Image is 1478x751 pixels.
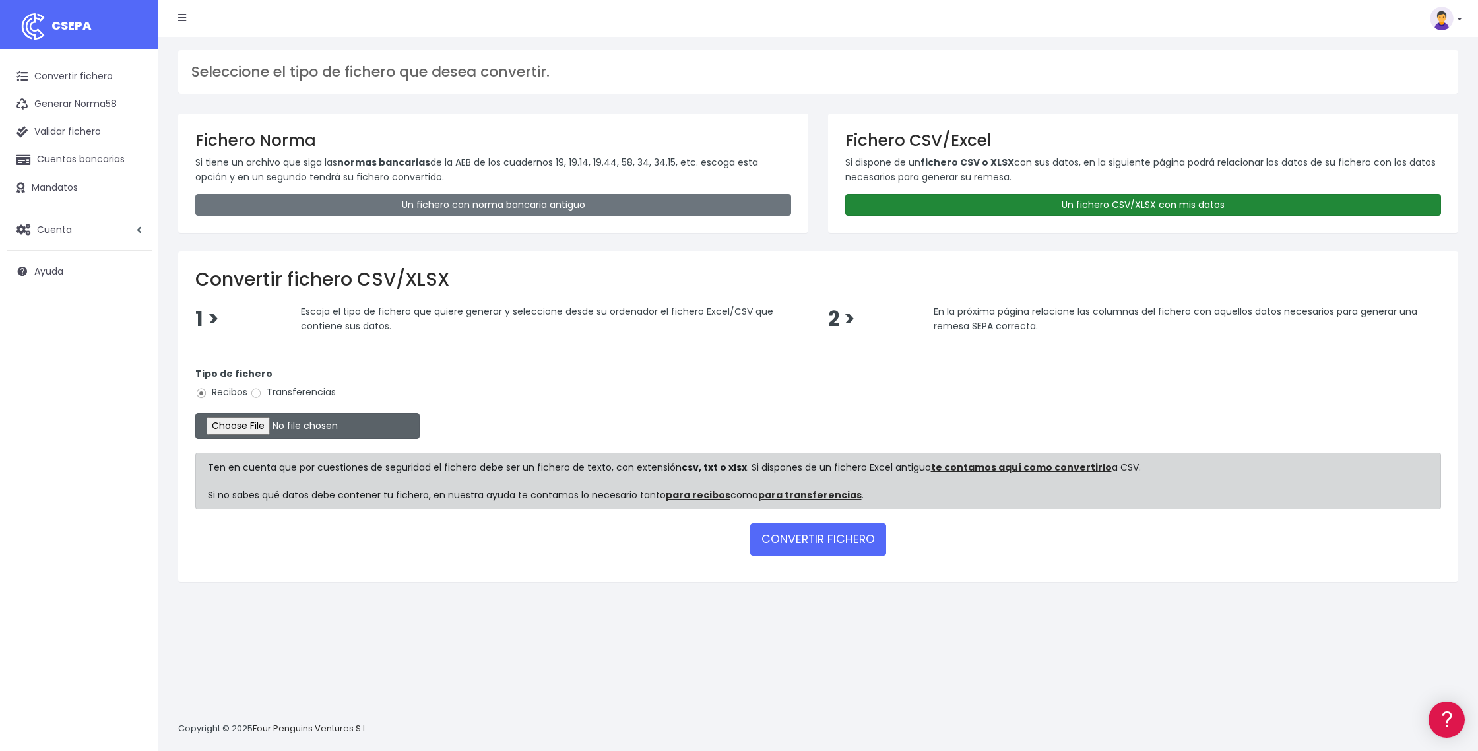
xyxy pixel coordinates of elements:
[178,722,370,736] p: Copyright © 2025 .
[13,228,251,249] a: Perfiles de empresas
[195,131,791,150] h3: Fichero Norma
[13,353,251,376] button: Contáctanos
[845,155,1441,185] p: Si dispone de un con sus datos, en la siguiente página podrá relacionar los datos de su fichero c...
[682,461,747,474] strong: csv, txt o xlsx
[13,146,251,158] div: Convertir ficheros
[7,174,152,202] a: Mandatos
[13,92,251,104] div: Información general
[301,305,773,333] span: Escoja el tipo de fichero que quiere generar y seleccione desde su ordenador el fichero Excel/CSV...
[195,453,1441,509] div: Ten en cuenta que por cuestiones de seguridad el fichero debe ser un fichero de texto, con extens...
[250,385,336,399] label: Transferencias
[7,216,152,244] a: Cuenta
[13,337,251,358] a: API
[13,167,251,187] a: Formatos
[16,10,49,43] img: logo
[13,112,251,133] a: Información general
[920,156,1014,169] strong: fichero CSV o XLSX
[51,17,92,34] span: CSEPA
[750,523,886,555] button: CONVERTIR FICHERO
[666,488,730,502] a: para recibos
[13,208,251,228] a: Videotutoriales
[13,317,251,329] div: Programadores
[13,187,251,208] a: Problemas habituales
[195,385,247,399] label: Recibos
[337,156,430,169] strong: normas bancarias
[195,269,1441,291] h2: Convertir fichero CSV/XLSX
[195,305,219,333] span: 1 >
[7,118,152,146] a: Validar fichero
[931,461,1112,474] a: te contamos aquí como convertirlo
[828,305,855,333] span: 2 >
[253,722,368,735] a: Four Penguins Ventures S.L.
[7,90,152,118] a: Generar Norma58
[191,63,1445,81] h3: Seleccione el tipo de fichero que desea convertir.
[195,194,791,216] a: Un fichero con norma bancaria antiguo
[13,283,251,304] a: General
[845,194,1441,216] a: Un fichero CSV/XLSX con mis datos
[758,488,862,502] a: para transferencias
[37,222,72,236] span: Cuenta
[845,131,1441,150] h3: Fichero CSV/Excel
[13,262,251,275] div: Facturación
[195,367,273,380] strong: Tipo de fichero
[181,380,254,393] a: POWERED BY ENCHANT
[934,305,1417,333] span: En la próxima página relacione las columnas del fichero con aquellos datos necesarios para genera...
[7,63,152,90] a: Convertir fichero
[7,146,152,174] a: Cuentas bancarias
[1430,7,1454,30] img: profile
[7,257,152,285] a: Ayuda
[195,155,791,185] p: Si tiene un archivo que siga las de la AEB de los cuadernos 19, 19.14, 19.44, 58, 34, 34.15, etc....
[34,265,63,278] span: Ayuda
